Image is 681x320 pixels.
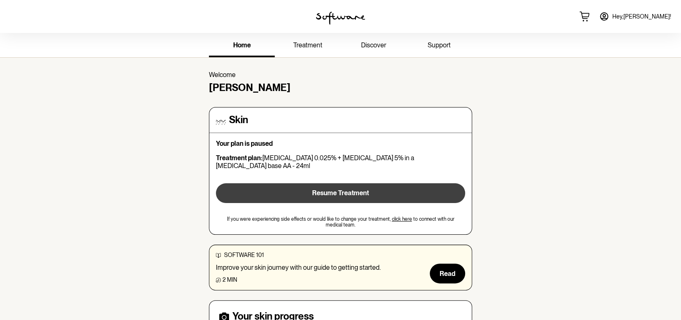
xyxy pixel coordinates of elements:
p: Your plan is paused [216,140,465,147]
a: home [209,35,275,57]
button: Resume Treatment [216,183,465,203]
a: treatment [275,35,340,57]
h4: [PERSON_NAME] [209,82,472,94]
span: treatment [293,41,322,49]
a: Hey,[PERSON_NAME]! [594,7,676,26]
span: support [428,41,451,49]
a: click here [392,216,412,222]
span: discover [361,41,386,49]
p: [MEDICAL_DATA] 0.025% + [MEDICAL_DATA] 5% in a [MEDICAL_DATA] base AA - 24ml [216,154,465,170]
span: home [233,41,251,49]
span: Read [440,270,455,278]
strong: Treatment plan: [216,154,262,162]
p: Improve your skin journey with our guide to getting started. [216,264,381,271]
button: Read [430,264,465,283]
img: software logo [316,12,365,25]
span: Hey, [PERSON_NAME] ! [612,13,671,20]
span: If you were experiencing side effects or would like to change your treatment, to connect with our... [216,216,465,228]
h4: Skin [229,114,248,126]
p: Welcome [209,71,472,79]
span: 2 min [222,276,237,283]
span: Resume Treatment [312,189,369,197]
a: support [406,35,472,57]
a: discover [340,35,406,57]
span: software 101 [224,252,264,258]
